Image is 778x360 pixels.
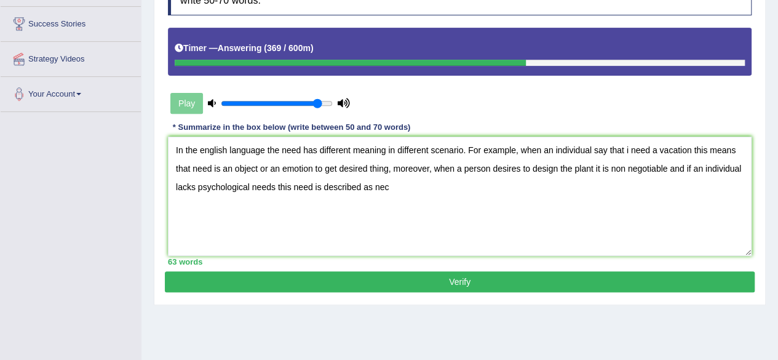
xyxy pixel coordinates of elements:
b: ) [311,43,314,53]
a: Your Account [1,77,141,108]
b: 369 / 600m [267,43,311,53]
h5: Timer — [175,44,313,53]
b: Answering [218,43,262,53]
div: * Summarize in the box below (write between 50 and 70 words) [168,122,415,134]
div: 63 words [168,256,752,268]
a: Strategy Videos [1,42,141,73]
button: Verify [165,271,755,292]
b: ( [264,43,267,53]
a: Success Stories [1,7,141,38]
